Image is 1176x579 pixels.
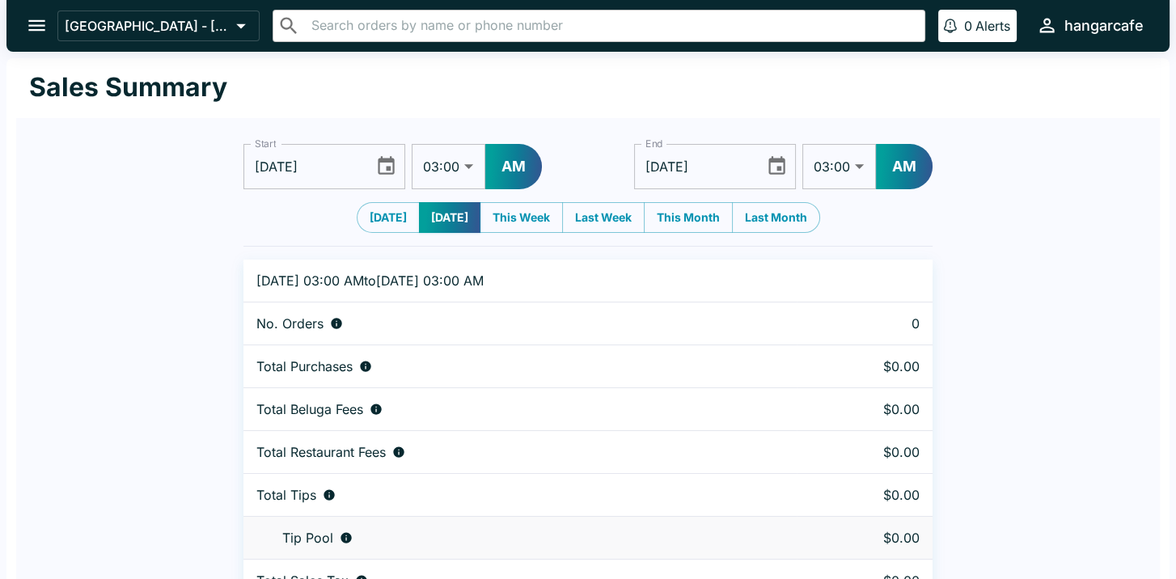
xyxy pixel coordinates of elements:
button: Last Month [732,202,820,233]
h1: Sales Summary [29,71,227,104]
p: $0.00 [810,401,920,417]
p: No. Orders [256,315,324,332]
button: Choose date, selected date is Oct 9, 2025 [759,149,794,184]
p: Total Restaurant Fees [256,444,386,460]
p: $0.00 [810,444,920,460]
input: Search orders by name or phone number [307,15,918,37]
p: $0.00 [810,487,920,503]
p: $0.00 [810,530,920,546]
p: [GEOGRAPHIC_DATA] - [GEOGRAPHIC_DATA] [65,18,230,34]
div: Tips unclaimed by a waiter [256,530,784,546]
p: [DATE] 03:00 AM to [DATE] 03:00 AM [256,273,784,289]
p: Tip Pool [282,530,333,546]
div: hangarcafe [1064,16,1144,36]
button: AM [876,144,933,189]
button: hangarcafe [1030,8,1150,43]
p: Total Tips [256,487,316,503]
div: Aggregate order subtotals [256,358,784,374]
p: Total Purchases [256,358,353,374]
p: Total Beluga Fees [256,401,363,417]
p: 0 [810,315,920,332]
button: Last Week [562,202,645,233]
div: Fees paid by diners to Beluga [256,401,784,417]
button: open drawer [16,5,57,46]
div: Number of orders placed [256,315,784,332]
button: [GEOGRAPHIC_DATA] - [GEOGRAPHIC_DATA] [57,11,260,41]
button: AM [485,144,542,189]
input: mm/dd/yyyy [243,144,362,189]
button: [DATE] [419,202,480,233]
p: $0.00 [810,358,920,374]
input: mm/dd/yyyy [634,144,753,189]
p: 0 [964,18,972,34]
div: Combined individual and pooled tips [256,487,784,503]
div: Fees paid by diners to restaurant [256,444,784,460]
button: [DATE] [357,202,420,233]
button: This Month [644,202,733,233]
label: End [645,137,663,150]
p: Alerts [975,18,1010,34]
label: Start [255,137,276,150]
button: This Week [480,202,563,233]
button: Choose date, selected date is Oct 8, 2025 [369,149,404,184]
